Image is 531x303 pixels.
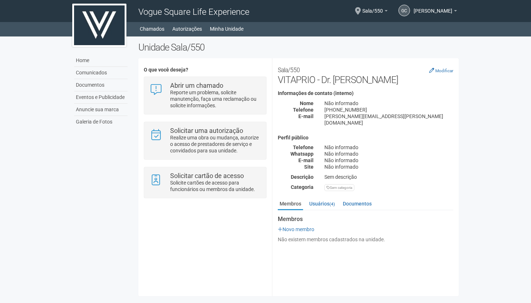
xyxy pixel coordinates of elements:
[170,82,223,89] strong: Abrir um chamado
[362,9,388,15] a: Sala/550
[293,144,314,150] strong: Telefone
[278,66,300,74] small: Sala/550
[72,4,126,47] img: logo.jpg
[290,151,314,157] strong: Whatsapp
[435,68,453,73] small: Modificar
[291,184,314,190] strong: Categoria
[144,67,266,73] h4: O que você deseja?
[170,127,243,134] strong: Solicitar uma autorização
[319,144,459,151] div: Não informado
[298,113,314,119] strong: E-mail
[278,198,303,210] a: Membros
[74,116,128,128] a: Galeria de Fotos
[172,24,202,34] a: Autorizações
[329,202,335,207] small: (4)
[300,100,314,106] strong: Nome
[298,157,314,163] strong: E-mail
[210,24,243,34] a: Minha Unidade
[150,173,260,192] a: Solicitar cartão de acesso Solicite cartões de acesso para funcionários ou membros da unidade.
[150,127,260,154] a: Solicitar uma autorização Realize uma obra ou mudança, autorize o acesso de prestadores de serviç...
[170,172,244,179] strong: Solicitar cartão de acesso
[319,151,459,157] div: Não informado
[278,64,453,85] h2: VITAPRIO - Dr. [PERSON_NAME]
[74,67,128,79] a: Comunicados
[74,91,128,104] a: Eventos e Publicidade
[414,1,452,14] span: Gabrielle Cerqueira
[293,107,314,113] strong: Telefone
[414,9,457,15] a: [PERSON_NAME]
[319,174,459,180] div: Sem descrição
[307,198,337,209] a: Usuários(4)
[170,134,261,154] p: Realize uma obra ou mudança, autorize o acesso de prestadores de serviço e convidados para sua un...
[319,107,459,113] div: [PHONE_NUMBER]
[304,164,314,170] strong: Site
[429,68,453,73] a: Modificar
[74,79,128,91] a: Documentos
[74,104,128,116] a: Anuncie sua marca
[170,89,261,109] p: Reporte um problema, solicite manutenção, faça uma reclamação ou solicite informações.
[278,226,314,232] a: Novo membro
[291,174,314,180] strong: Descrição
[324,184,354,191] div: Sem categoria
[341,198,374,209] a: Documentos
[278,135,453,140] h4: Perfil público
[140,24,164,34] a: Chamados
[319,100,459,107] div: Não informado
[138,42,459,53] h2: Unidade Sala/550
[319,164,459,170] div: Não informado
[278,236,453,243] div: Não existem membros cadastrados na unidade.
[398,5,410,16] a: GC
[278,216,453,222] strong: Membros
[319,157,459,164] div: Não informado
[319,113,459,126] div: [PERSON_NAME][EMAIL_ADDRESS][PERSON_NAME][DOMAIN_NAME]
[74,55,128,67] a: Home
[150,82,260,109] a: Abrir um chamado Reporte um problema, solicite manutenção, faça uma reclamação ou solicite inform...
[170,179,261,192] p: Solicite cartões de acesso para funcionários ou membros da unidade.
[138,7,249,17] span: Vogue Square Life Experience
[362,1,383,14] span: Sala/550
[278,91,453,96] h4: Informações de contato (interno)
